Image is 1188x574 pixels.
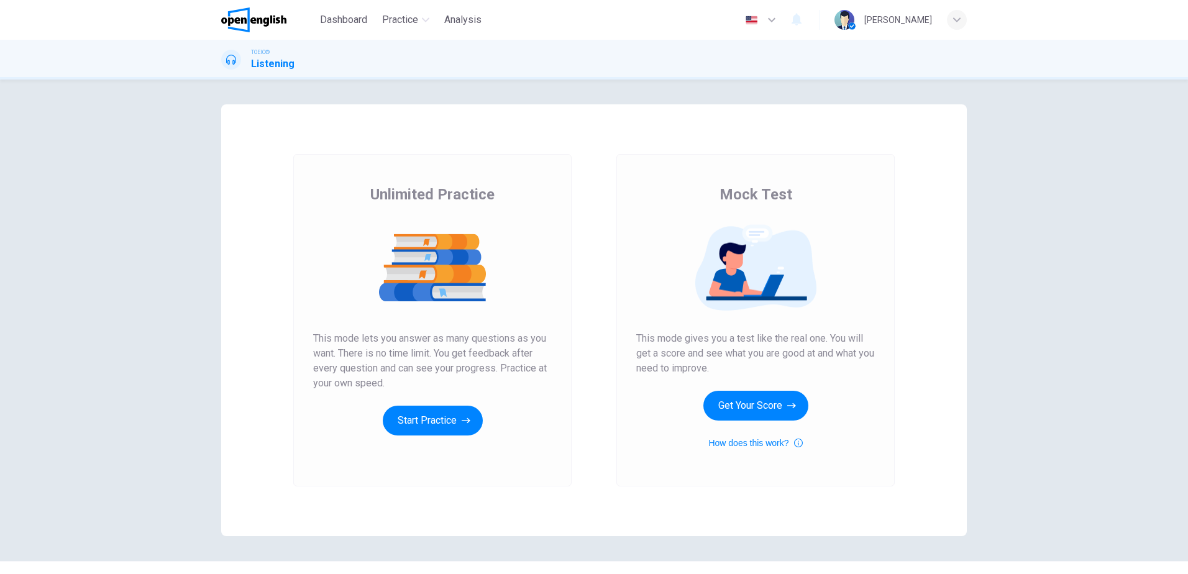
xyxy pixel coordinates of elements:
[708,435,802,450] button: How does this work?
[744,16,759,25] img: en
[636,331,875,376] span: This mode gives you a test like the real one. You will get a score and see what you are good at a...
[221,7,286,32] img: OpenEnglish logo
[720,184,792,204] span: Mock Test
[444,12,482,27] span: Analysis
[315,9,372,31] button: Dashboard
[383,406,483,435] button: Start Practice
[864,12,932,27] div: [PERSON_NAME]
[377,9,434,31] button: Practice
[221,7,315,32] a: OpenEnglish logo
[320,12,367,27] span: Dashboard
[703,391,808,421] button: Get Your Score
[382,12,418,27] span: Practice
[370,184,495,204] span: Unlimited Practice
[834,10,854,30] img: Profile picture
[313,331,552,391] span: This mode lets you answer as many questions as you want. There is no time limit. You get feedback...
[439,9,487,31] button: Analysis
[251,57,295,71] h1: Listening
[251,48,270,57] span: TOEIC®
